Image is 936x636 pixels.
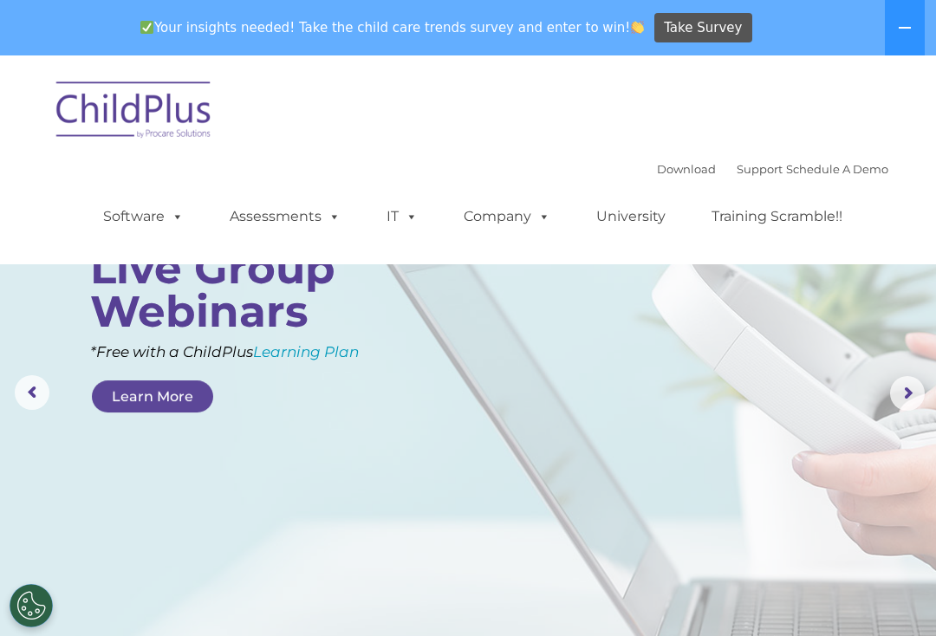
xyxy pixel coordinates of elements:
[92,380,213,412] a: Learn More
[10,584,53,627] button: Cookies Settings
[654,13,752,43] a: Take Survey
[86,199,201,234] a: Software
[369,199,435,234] a: IT
[90,247,394,334] rs-layer: Live Group Webinars
[253,343,359,360] a: Learning Plan
[90,338,420,366] rs-layer: *Free with a ChildPlus
[133,11,652,45] span: Your insights needed! Take the child care trends survey and enter to win!
[212,199,358,234] a: Assessments
[48,69,221,156] img: ChildPlus by Procare Solutions
[737,162,783,176] a: Support
[446,199,568,234] a: Company
[664,13,742,43] span: Take Survey
[694,199,860,234] a: Training Scramble!!
[579,199,683,234] a: University
[657,162,716,176] a: Download
[786,162,888,176] a: Schedule A Demo
[657,162,888,176] font: |
[140,21,153,34] img: ✅
[631,21,644,34] img: 👏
